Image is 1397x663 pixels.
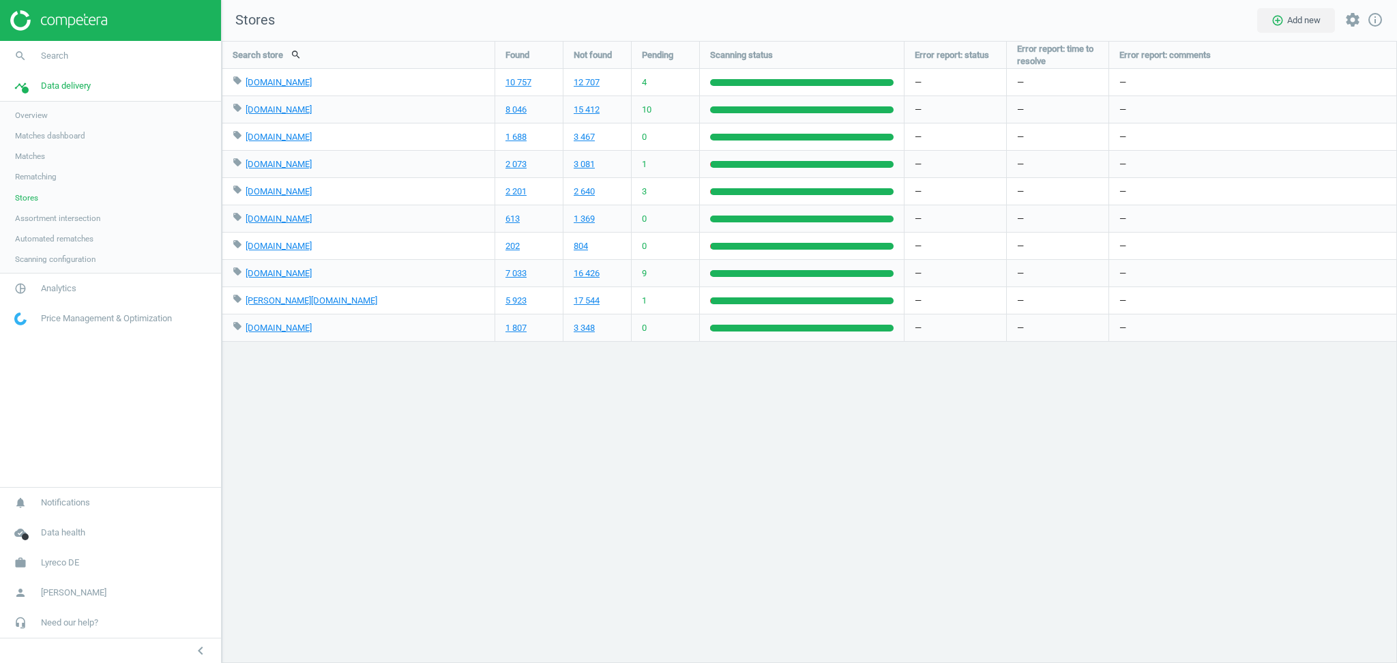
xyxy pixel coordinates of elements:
a: [DOMAIN_NAME] [246,323,312,333]
span: — [1017,213,1024,225]
div: — [905,151,1006,177]
a: [DOMAIN_NAME] [246,104,312,115]
a: 10 757 [505,76,531,89]
span: 1 [642,295,647,307]
a: 3 348 [574,322,595,334]
span: — [1017,76,1024,89]
span: — [1017,322,1024,334]
a: 8 046 [505,104,527,116]
a: 12 707 [574,76,600,89]
span: Overview [15,110,48,121]
span: Scanning configuration [15,254,95,265]
span: Pending [642,49,673,61]
div: — [905,205,1006,232]
button: search [283,43,309,66]
div: — [1109,151,1397,177]
span: Error report: comments [1119,49,1211,61]
div: — [905,233,1006,259]
div: — [905,123,1006,150]
a: 2 073 [505,158,527,171]
i: info_outline [1367,12,1383,28]
i: headset_mic [8,610,33,636]
div: — [905,96,1006,123]
a: [DOMAIN_NAME] [246,213,312,224]
span: Notifications [41,497,90,509]
div: — [1109,233,1397,259]
span: Lyreco DE [41,557,79,569]
span: Search [41,50,68,62]
span: — [1017,186,1024,198]
span: — [1017,240,1024,252]
a: 2 201 [505,186,527,198]
i: search [8,43,33,69]
a: 1 688 [505,131,527,143]
a: [DOMAIN_NAME] [246,159,312,169]
i: person [8,580,33,606]
span: Stores [222,11,275,30]
div: — [1109,260,1397,286]
img: wGWNvw8QSZomAAAAABJRU5ErkJggg== [14,312,27,325]
span: Analytics [41,282,76,295]
i: timeline [8,73,33,99]
div: — [1109,287,1397,314]
i: local_offer [233,321,242,331]
span: Error report: time to resolve [1017,43,1098,68]
a: 15 412 [574,104,600,116]
span: Matches [15,151,45,162]
a: 202 [505,240,520,252]
span: — [1017,104,1024,116]
div: — [905,69,1006,95]
span: Found [505,49,529,61]
span: Error report: status [915,49,989,61]
a: 2 640 [574,186,595,198]
span: 9 [642,267,647,280]
i: cloud_done [8,520,33,546]
div: — [905,287,1006,314]
i: local_offer [233,267,242,276]
div: — [905,260,1006,286]
div: — [1109,178,1397,205]
span: Price Management & Optimization [41,312,172,325]
i: local_offer [233,294,242,304]
span: Need our help? [41,617,98,629]
span: 3 [642,186,647,198]
a: 1 369 [574,213,595,225]
a: [DOMAIN_NAME] [246,77,312,87]
a: 5 923 [505,295,527,307]
button: settings [1338,5,1367,35]
span: — [1017,131,1024,143]
a: [DOMAIN_NAME] [246,268,312,278]
i: add_circle_outline [1271,14,1284,27]
i: local_offer [233,212,242,222]
span: Automated rematches [15,233,93,244]
i: local_offer [233,103,242,113]
i: local_offer [233,185,242,194]
span: Data delivery [41,80,91,92]
div: — [905,178,1006,205]
span: 4 [642,76,647,89]
img: ajHJNr6hYgQAAAAASUVORK5CYII= [10,10,107,31]
a: 804 [574,240,588,252]
a: 3 081 [574,158,595,171]
a: [DOMAIN_NAME] [246,186,312,196]
a: 613 [505,213,520,225]
div: — [1109,96,1397,123]
i: pie_chart_outlined [8,276,33,301]
span: Data health [41,527,85,539]
span: Rematching [15,171,57,182]
span: 0 [642,240,647,252]
div: — [905,314,1006,341]
i: local_offer [233,76,242,85]
i: chevron_left [192,643,209,659]
span: Assortment intersection [15,213,100,224]
div: — [1109,205,1397,232]
span: — [1017,267,1024,280]
a: [DOMAIN_NAME] [246,241,312,251]
a: info_outline [1367,12,1383,29]
span: Matches dashboard [15,130,85,141]
div: — [1109,69,1397,95]
span: — [1017,295,1024,307]
a: 16 426 [574,267,600,280]
span: 10 [642,104,651,116]
button: add_circle_outlineAdd new [1257,8,1335,33]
